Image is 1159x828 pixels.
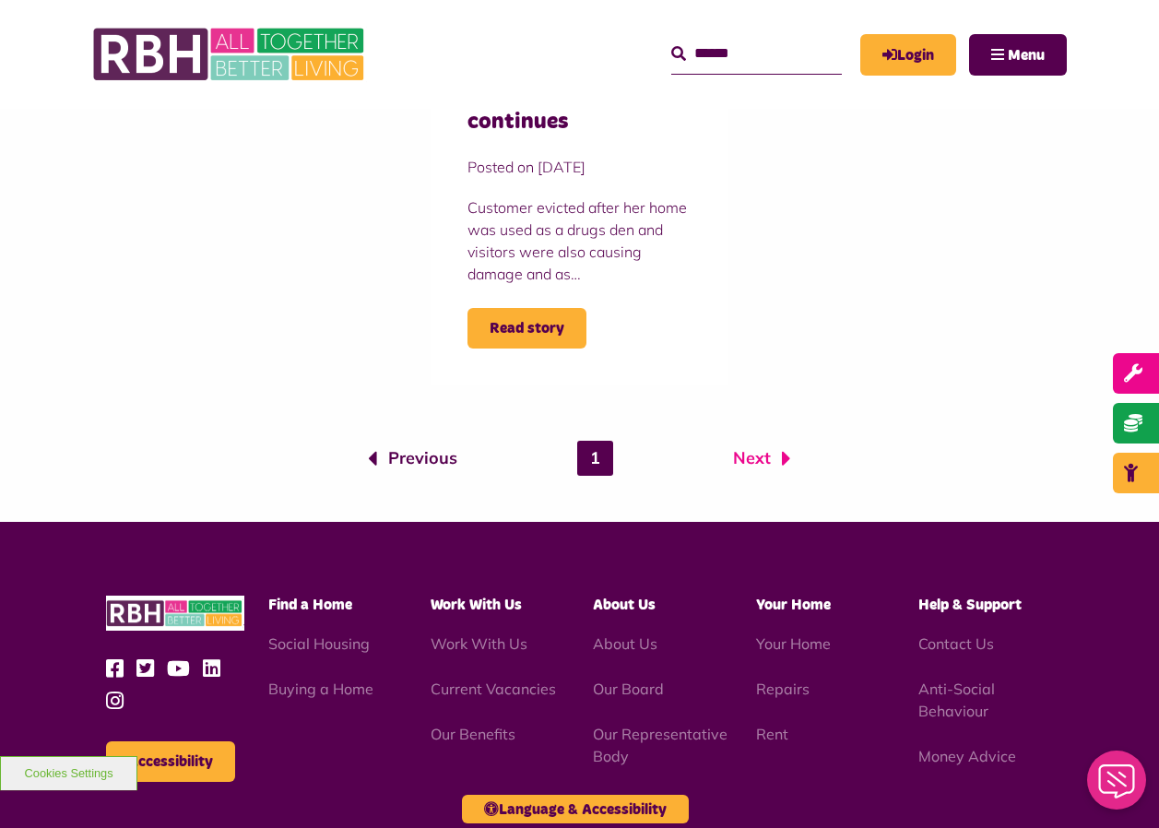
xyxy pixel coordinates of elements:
[918,680,995,720] a: Anti-Social Behaviour
[467,156,691,178] span: Posted on [DATE]
[1076,745,1159,828] iframe: Netcall Web Assistant for live chat
[431,634,527,653] a: Work With Us
[593,680,664,698] a: Our Board
[106,596,244,632] img: RBH
[756,680,810,698] a: Repairs
[467,196,691,285] p: Customer evicted after her home was used as a drugs den and visitors were also causing damage and...
[268,634,370,653] a: Social Housing - open in a new tab
[467,308,586,349] span: Read story
[593,725,727,765] a: Our Representative Body
[431,680,556,698] a: Current Vacancies
[860,34,956,76] a: MyRBH
[1008,48,1045,63] span: Menu
[756,725,788,743] a: Rent
[431,597,522,612] span: Work With Us
[756,597,831,612] span: Your Home
[106,741,235,782] button: Accessibility
[462,795,689,823] button: Language & Accessibility
[92,18,369,90] img: RBH
[756,634,831,653] a: Your Home
[593,597,656,612] span: About Us
[268,597,352,612] span: Find a Home
[671,34,842,74] input: Search
[268,680,373,698] a: Buying a Home
[969,34,1067,76] button: Navigation
[368,446,457,470] a: Previous page
[577,441,613,476] a: 1
[593,634,657,653] a: About Us
[918,747,1016,765] a: Money Advice
[918,634,994,653] a: Contact Us
[918,597,1022,612] span: Help & Support
[431,725,515,743] a: Our Benefits
[733,446,791,470] a: Next page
